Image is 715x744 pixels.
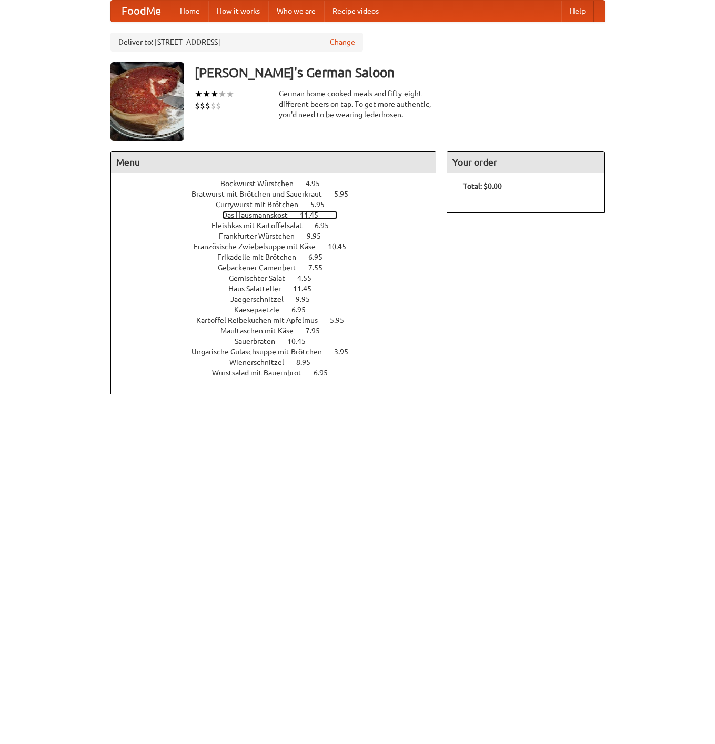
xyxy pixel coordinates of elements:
span: 7.95 [306,327,330,335]
span: Das Hausmannskost [222,211,298,219]
span: Gemischter Salat [229,274,296,282]
span: 11.45 [293,284,322,293]
span: Gebackener Camenbert [218,263,307,272]
div: Deliver to: [STREET_ADDRESS] [110,33,363,52]
a: Sauerbraten 10.45 [235,337,325,345]
span: 7.55 [308,263,333,272]
a: Ungarische Gulaschsuppe mit Brötchen 3.95 [192,348,368,356]
span: Sauerbraten [235,337,286,345]
div: German home-cooked meals and fifty-eight different beers on tap. To get more authentic, you'd nee... [279,88,437,120]
img: angular.jpg [110,62,184,141]
span: Kaesepaetzle [234,305,290,314]
a: Frankfurter Würstchen 9.95 [219,232,340,240]
li: $ [205,100,210,111]
li: $ [200,100,205,111]
a: Frikadelle mit Brötchen 6.95 [217,253,342,261]
span: Jaegerschnitzel [230,295,294,303]
a: Das Hausmannskost 11.45 [222,211,338,219]
span: Kartoffel Reibekuchen mit Apfelmus [196,316,328,324]
li: ★ [226,88,234,100]
span: 4.95 [306,179,330,188]
li: ★ [203,88,210,100]
a: Fleishkas mit Kartoffelsalat 6.95 [212,221,348,230]
a: Help [561,1,594,22]
a: Maultaschen mit Käse 7.95 [220,327,339,335]
b: Total: $0.00 [463,182,502,190]
span: Fleishkas mit Kartoffelsalat [212,221,313,230]
li: $ [216,100,221,111]
span: 6.95 [315,221,339,230]
a: Französische Zwiebelsuppe mit Käse 10.45 [194,242,366,251]
span: Wurstsalad mit Bauernbrot [212,369,312,377]
span: Maultaschen mit Käse [220,327,304,335]
span: 5.95 [310,200,335,209]
a: Bratwurst mit Brötchen und Sauerkraut 5.95 [192,190,368,198]
li: ★ [195,88,203,100]
a: Home [172,1,208,22]
a: Wurstsalad mit Bauernbrot 6.95 [212,369,347,377]
span: 5.95 [330,316,355,324]
span: 11.45 [300,211,329,219]
a: Kartoffel Reibekuchen mit Apfelmus 5.95 [196,316,364,324]
span: Haus Salatteller [228,284,291,293]
span: 10.45 [287,337,316,345]
span: 4.55 [297,274,322,282]
a: Jaegerschnitzel 9.95 [230,295,329,303]
a: How it works [208,1,268,22]
span: 9.95 [296,295,320,303]
span: Frankfurter Würstchen [219,232,305,240]
h4: Menu [111,152,436,173]
span: Bockwurst Würstchen [220,179,304,188]
a: Gemischter Salat 4.55 [229,274,331,282]
span: 6.95 [314,369,338,377]
a: Recipe videos [324,1,387,22]
span: 6.95 [291,305,316,314]
span: Currywurst mit Brötchen [216,200,309,209]
span: Bratwurst mit Brötchen und Sauerkraut [192,190,333,198]
span: 3.95 [334,348,359,356]
a: Kaesepaetzle 6.95 [234,305,325,314]
span: Ungarische Gulaschsuppe mit Brötchen [192,348,333,356]
a: Bockwurst Würstchen 4.95 [220,179,339,188]
li: ★ [210,88,218,100]
span: Wienerschnitzel [229,358,295,366]
a: Haus Salatteller 11.45 [228,284,331,293]
span: Französische Zwiebelsuppe mit Käse [194,242,326,251]
span: 5.95 [334,190,359,198]
span: 6.95 [308,253,333,261]
li: $ [195,100,200,111]
span: Frikadelle mit Brötchen [217,253,307,261]
span: 9.95 [307,232,331,240]
a: FoodMe [111,1,172,22]
a: Change [330,37,355,47]
a: Gebackener Camenbert 7.55 [218,263,342,272]
h3: [PERSON_NAME]'s German Saloon [195,62,605,83]
h4: Your order [447,152,604,173]
a: Who we are [268,1,324,22]
a: Wienerschnitzel 8.95 [229,358,330,366]
span: 8.95 [296,358,321,366]
li: $ [210,100,216,111]
a: Currywurst mit Brötchen 5.95 [216,200,344,209]
span: 10.45 [328,242,357,251]
li: ★ [218,88,226,100]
